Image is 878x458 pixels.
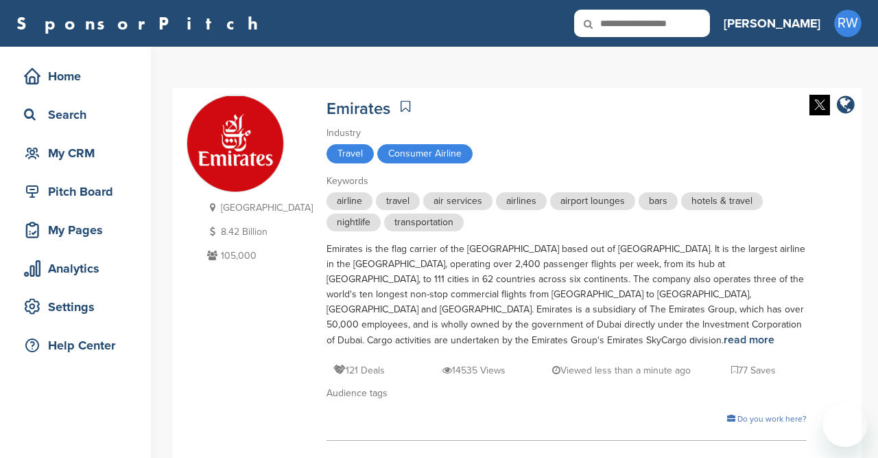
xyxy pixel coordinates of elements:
[204,247,313,264] p: 105,000
[14,137,137,169] a: My CRM
[834,10,862,37] span: RW
[204,199,313,216] p: [GEOGRAPHIC_DATA]
[384,214,464,231] span: transportation
[496,192,547,210] span: airlines
[16,14,267,32] a: SponsorPitch
[14,214,137,246] a: My Pages
[327,192,372,210] span: airline
[14,330,137,361] a: Help Center
[550,192,635,210] span: airport lounges
[327,99,390,119] a: Emirates
[21,64,137,89] div: Home
[333,362,385,379] p: 121 Deals
[327,242,807,348] div: Emirates is the flag carrier of the [GEOGRAPHIC_DATA] based out of [GEOGRAPHIC_DATA]. It is the l...
[639,192,678,210] span: bars
[442,362,506,379] p: 14535 Views
[14,60,137,92] a: Home
[377,144,473,163] span: Consumer Airline
[327,214,381,231] span: nightlife
[727,414,807,424] a: Do you work here?
[14,291,137,323] a: Settings
[552,362,691,379] p: Viewed less than a minute ago
[187,96,283,192] img: Sponsorpitch & Emirates
[21,179,137,204] div: Pitch Board
[327,174,807,189] div: Keywords
[724,14,820,33] h3: [PERSON_NAME]
[21,102,137,127] div: Search
[204,223,313,240] p: 8.42 Billion
[737,414,807,424] span: Do you work here?
[376,192,420,210] span: travel
[823,403,867,447] iframe: Button to launch messaging window
[681,192,763,210] span: hotels & travel
[327,126,807,141] div: Industry
[21,218,137,242] div: My Pages
[724,333,774,347] a: read more
[327,386,807,401] div: Audience tags
[14,99,137,130] a: Search
[423,192,493,210] span: air services
[731,362,776,379] p: 77 Saves
[724,8,820,38] a: [PERSON_NAME]
[21,141,137,165] div: My CRM
[327,144,374,163] span: Travel
[21,256,137,281] div: Analytics
[14,176,137,207] a: Pitch Board
[809,95,830,115] img: Twitter white
[21,333,137,358] div: Help Center
[14,253,137,284] a: Analytics
[21,295,137,319] div: Settings
[837,95,855,117] a: company link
